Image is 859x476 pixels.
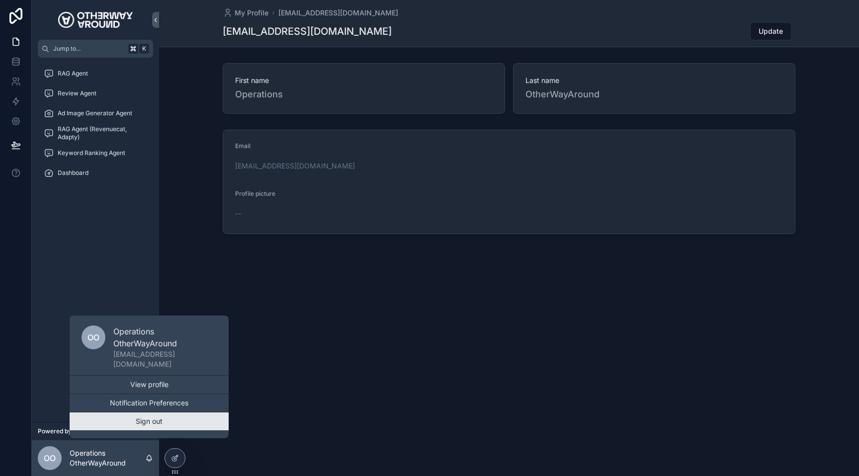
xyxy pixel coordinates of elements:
a: RAG Agent (Revenuecat, Adapty) [38,124,153,142]
span: Email [235,142,251,150]
span: Profile picture [235,190,275,197]
a: Keyword Ranking Agent [38,144,153,162]
span: Keyword Ranking Agent [58,149,125,157]
span: My Profile [235,8,268,18]
a: Powered by [32,422,159,440]
a: RAG Agent [38,65,153,82]
span: Dashboard [58,169,88,177]
span: Ad Image Generator Agent [58,109,132,117]
a: Ad Image Generator Agent [38,104,153,122]
span: Operations [235,87,493,101]
p: Operations OtherWayAround [113,325,217,349]
span: Jump to... [53,45,124,53]
h1: [EMAIL_ADDRESS][DOMAIN_NAME] [223,24,392,38]
a: [EMAIL_ADDRESS][DOMAIN_NAME] [235,161,355,171]
span: OtherWayAround [525,87,783,101]
button: Sign out [70,412,229,430]
a: My Profile [223,8,268,18]
button: Jump to...K [38,40,153,58]
p: Operations OtherWayAround [70,448,145,468]
a: [EMAIL_ADDRESS][DOMAIN_NAME] [278,8,398,18]
span: K [140,45,148,53]
span: Review Agent [58,89,96,97]
span: OO [87,331,99,343]
span: -- [235,209,241,219]
button: Update [750,22,791,40]
span: OO [44,452,56,464]
img: App logo [58,12,132,28]
a: Review Agent [38,84,153,102]
p: [EMAIL_ADDRESS][DOMAIN_NAME] [113,349,217,369]
a: Dashboard [38,164,153,182]
span: Powered by [38,427,72,435]
button: Notification Preferences [70,394,229,412]
a: View profile [70,376,229,394]
span: RAG Agent [58,70,88,78]
span: RAG Agent (Revenuecat, Adapty) [58,125,143,141]
span: Last name [525,76,783,85]
div: scrollable content [32,58,159,195]
span: Update [759,26,783,36]
span: First name [235,76,493,85]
